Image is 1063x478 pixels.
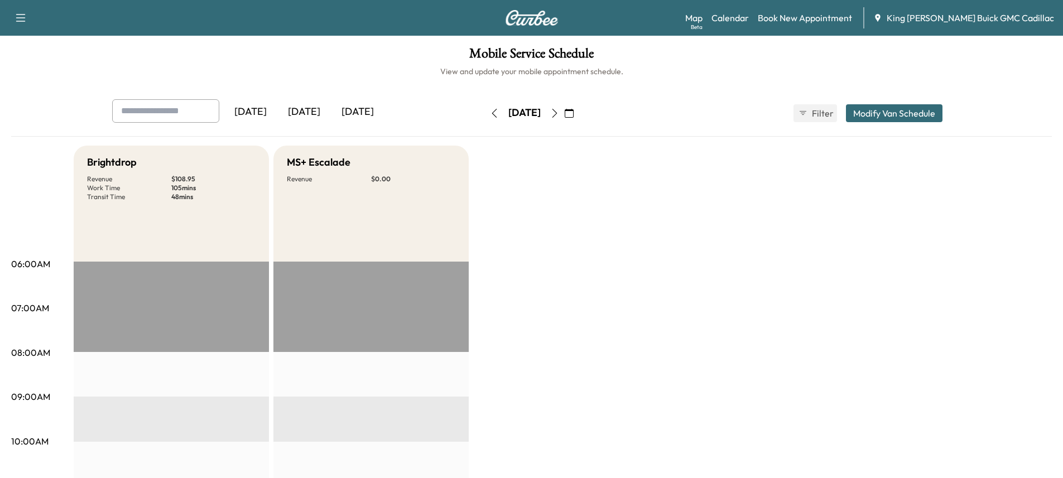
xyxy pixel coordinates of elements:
[171,175,256,184] p: $ 108.95
[371,175,455,184] p: $ 0.00
[224,99,277,125] div: [DATE]
[758,11,852,25] a: Book New Appointment
[11,434,49,448] p: 10:00AM
[887,11,1054,25] span: King [PERSON_NAME] Buick GMC Cadillac
[793,104,837,122] button: Filter
[87,184,171,192] p: Work Time
[846,104,942,122] button: Modify Van Schedule
[287,175,371,184] p: Revenue
[11,47,1052,66] h1: Mobile Service Schedule
[11,66,1052,77] h6: View and update your mobile appointment schedule.
[505,10,559,26] img: Curbee Logo
[287,154,350,170] h5: MS+ Escalade
[685,11,703,25] a: MapBeta
[87,175,171,184] p: Revenue
[11,301,49,315] p: 07:00AM
[812,107,832,120] span: Filter
[11,257,50,271] p: 06:00AM
[171,184,256,192] p: 105 mins
[277,99,331,125] div: [DATE]
[331,99,384,125] div: [DATE]
[171,192,256,201] p: 48 mins
[87,192,171,201] p: Transit Time
[11,346,50,359] p: 08:00AM
[87,154,137,170] h5: Brightdrop
[691,23,703,31] div: Beta
[11,390,50,403] p: 09:00AM
[711,11,749,25] a: Calendar
[508,106,541,120] div: [DATE]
